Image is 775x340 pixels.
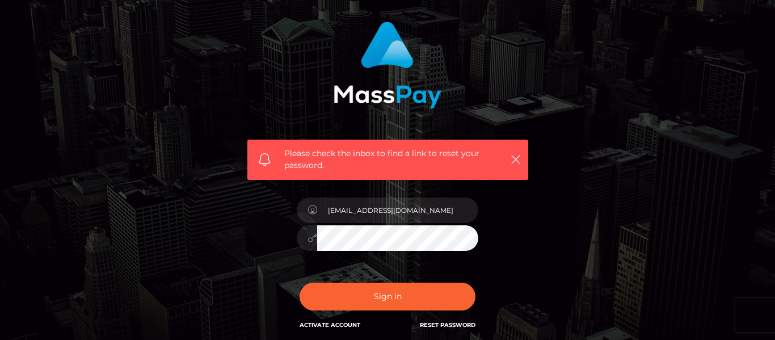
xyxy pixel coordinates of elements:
[334,22,441,108] img: MassPay Login
[284,148,491,171] span: Please check the inbox to find a link to reset your password.
[317,198,478,223] input: E-mail...
[300,321,360,329] a: Activate Account
[420,321,475,329] a: Reset Password
[300,283,475,310] button: Sign in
